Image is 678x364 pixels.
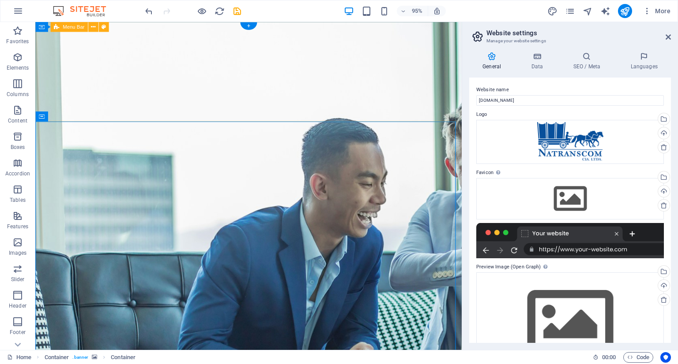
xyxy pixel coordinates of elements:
[565,6,575,16] i: Pages (Ctrl+Alt+S)
[111,352,136,363] span: Click to select. Double-click to edit
[476,109,664,120] label: Logo
[410,6,424,16] h6: 95%
[643,7,670,15] span: More
[476,120,664,164] div: logo2025sinfondo-npNfP2Ge_WMx3yBA9lsQ1w.gif
[602,352,616,363] span: 00 00
[583,6,593,16] i: Navigator
[486,29,671,37] h2: Website settings
[518,52,560,71] h4: Data
[232,6,242,16] button: save
[10,197,26,204] p: Tables
[469,52,518,71] h4: General
[639,4,674,18] button: More
[8,117,27,124] p: Content
[7,223,28,230] p: Features
[476,262,664,272] label: Preview Image (Open Graph)
[660,352,671,363] button: Usercentrics
[600,6,610,16] i: AI Writer
[565,6,576,16] button: pages
[476,95,664,106] input: Name...
[7,64,29,71] p: Elements
[214,6,225,16] button: reload
[9,249,27,256] p: Images
[5,170,30,177] p: Accordion
[72,352,88,363] span: . banner
[11,276,25,283] p: Slider
[397,6,428,16] button: 95%
[144,6,154,16] i: Undo: Change colors (Ctrl+Z)
[608,354,610,360] span: :
[627,352,649,363] span: Code
[583,6,593,16] button: navigator
[600,6,611,16] button: text_generator
[620,6,630,16] i: Publish
[476,178,664,219] div: Select files from the file manager, stock photos, or upload file(s)
[215,6,225,16] i: Reload page
[7,91,29,98] p: Columns
[11,144,25,151] p: Boxes
[547,6,557,16] i: Design (Ctrl+Alt+Y)
[617,52,671,71] h4: Languages
[92,355,97,360] i: This element contains a background
[7,352,31,363] a: Click to cancel selection. Double-click to open Pages
[486,37,653,45] h3: Manage your website settings
[547,6,558,16] button: design
[232,6,242,16] i: Save (Ctrl+S)
[476,167,664,178] label: Favicon
[240,22,256,30] div: +
[476,85,664,95] label: Website name
[560,52,617,71] h4: SEO / Meta
[63,25,84,30] span: Menu Bar
[45,352,136,363] nav: breadcrumb
[10,329,26,336] p: Footer
[433,7,441,15] i: On resize automatically adjust zoom level to fit chosen device.
[618,4,632,18] button: publish
[196,6,207,16] button: Click here to leave preview mode and continue editing
[51,6,117,16] img: Editor Logo
[6,38,29,45] p: Favorites
[9,302,26,309] p: Header
[623,352,653,363] button: Code
[593,352,616,363] h6: Session time
[143,6,154,16] button: undo
[45,352,69,363] span: Click to select. Double-click to edit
